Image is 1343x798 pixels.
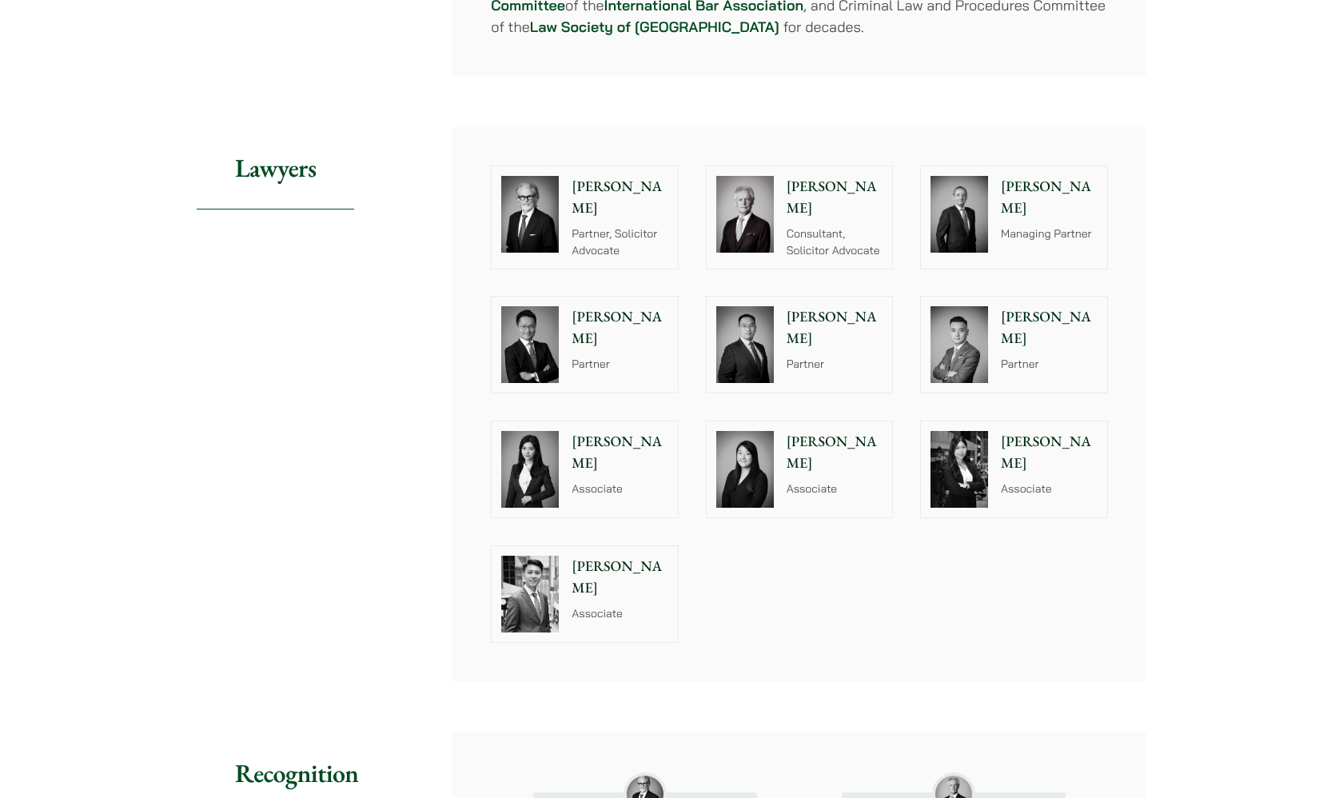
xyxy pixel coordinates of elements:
[787,176,883,219] p: [PERSON_NAME]
[491,545,679,643] a: [PERSON_NAME] Associate
[1001,481,1098,497] p: Associate
[572,306,668,349] p: [PERSON_NAME]
[501,431,559,508] img: Florence Yan photo
[572,431,668,474] p: [PERSON_NAME]
[706,166,894,269] a: [PERSON_NAME] Consultant, Solicitor Advocate
[491,166,679,269] a: [PERSON_NAME] Partner, Solicitor Advocate
[1001,225,1098,242] p: Managing Partner
[706,296,894,393] a: [PERSON_NAME] Partner
[706,421,894,518] a: [PERSON_NAME] Associate
[787,306,883,349] p: [PERSON_NAME]
[572,356,668,373] p: Partner
[787,356,883,373] p: Partner
[1001,356,1098,373] p: Partner
[197,127,354,209] h2: Lawyers
[491,421,679,518] a: Florence Yan photo [PERSON_NAME] Associate
[1001,306,1098,349] p: [PERSON_NAME]
[920,296,1108,393] a: [PERSON_NAME] Partner
[920,166,1108,269] a: [PERSON_NAME] Managing Partner
[572,605,668,622] p: Associate
[1001,431,1098,474] p: [PERSON_NAME]
[572,225,668,259] p: Partner, Solicitor Advocate
[931,431,988,508] img: Joanne Lam photo
[572,176,668,219] p: [PERSON_NAME]
[1001,176,1098,219] p: [PERSON_NAME]
[491,296,679,393] a: [PERSON_NAME] Partner
[920,421,1108,518] a: Joanne Lam photo [PERSON_NAME] Associate
[787,481,883,497] p: Associate
[787,431,883,474] p: [PERSON_NAME]
[572,556,668,599] p: [PERSON_NAME]
[787,225,883,259] p: Consultant, Solicitor Advocate
[572,481,668,497] p: Associate
[530,18,779,36] a: Law Society of [GEOGRAPHIC_DATA]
